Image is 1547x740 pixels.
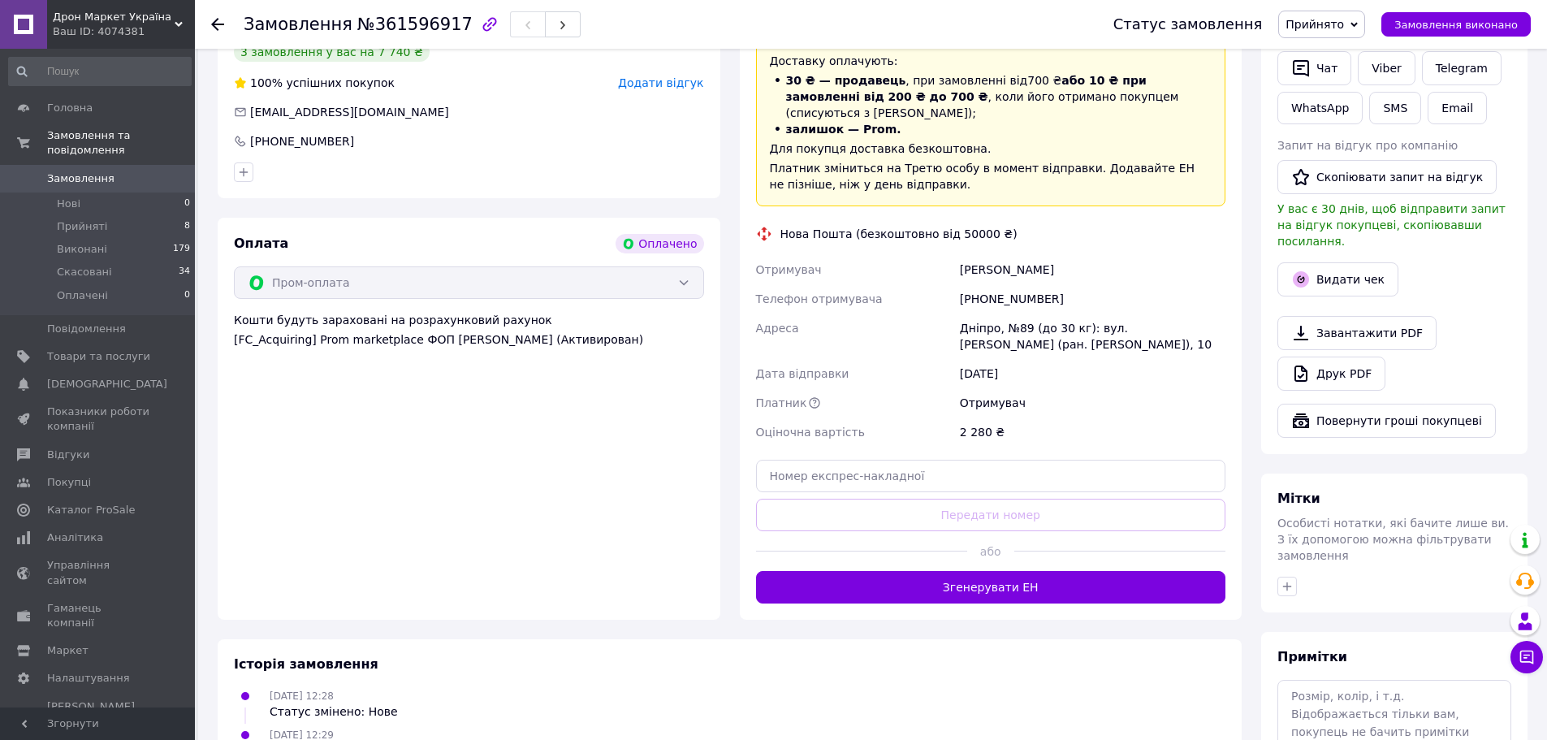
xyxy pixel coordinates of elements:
button: Видати чек [1277,262,1398,296]
div: Нова Пошта (безкоштовно від 50000 ₴) [776,226,1022,242]
span: Прийнято [1286,18,1344,31]
span: Дрон Маркет Україна [53,10,175,24]
span: або [967,543,1014,560]
span: Нові [57,197,80,211]
a: WhatsApp [1277,92,1363,124]
span: Аналітика [47,530,103,545]
span: Управління сайтом [47,558,150,587]
div: успішних покупок [234,75,395,91]
span: 179 [173,242,190,257]
span: Виконані [57,242,107,257]
div: Статус змінено: Нове [270,703,398,720]
span: Повідомлення [47,322,126,336]
button: Email [1428,92,1487,124]
span: Покупці [47,475,91,490]
button: Скопіювати запит на відгук [1277,160,1497,194]
span: Телефон отримувача [756,292,883,305]
span: 8 [184,219,190,234]
a: Viber [1358,51,1415,85]
div: Статус замовлення [1113,16,1263,32]
button: Чат з покупцем [1510,641,1543,673]
span: Особисті нотатки, які бачите лише ви. З їх допомогою можна фільтрувати замовлення [1277,517,1509,562]
span: Додати відгук [618,76,703,89]
span: залишок — Prom. [786,123,901,136]
button: Замовлення виконано [1381,12,1531,37]
span: 34 [179,265,190,279]
div: [PHONE_NUMBER] [957,284,1229,314]
span: 0 [184,288,190,303]
span: [EMAIL_ADDRESS][DOMAIN_NAME] [250,106,449,119]
div: Отримувач [957,388,1229,418]
span: Оплата [234,236,288,251]
span: Отримувач [756,263,822,276]
span: У вас є 30 днів, щоб відправити запит на відгук покупцеві, скопіювавши посилання. [1277,202,1506,248]
span: Товари та послуги [47,349,150,364]
span: 0 [184,197,190,211]
div: [FC_Acquiring] Prom marketplace ФОП [PERSON_NAME] (Активирован) [234,331,704,348]
div: 2 280 ₴ [957,418,1229,447]
span: Замовлення [47,171,115,186]
span: [DEMOGRAPHIC_DATA] [47,377,167,392]
span: Замовлення та повідомлення [47,128,195,158]
button: Згенерувати ЕН [756,571,1226,604]
span: Скасовані [57,265,112,279]
span: Головна [47,101,93,115]
span: Прийняті [57,219,107,234]
span: Каталог ProSale [47,503,135,517]
span: Маркет [47,643,89,658]
div: 3 замовлення у вас на 7 740 ₴ [234,42,430,62]
span: Оціночна вартість [756,426,865,439]
span: Запит на відгук про компанію [1277,139,1458,152]
span: Адреса [756,322,799,335]
input: Номер експрес-накладної [756,460,1226,492]
a: Друк PDF [1277,357,1385,391]
div: Доставку оплачують: [770,53,1212,69]
span: [DATE] 12:28 [270,690,334,702]
span: Відгуки [47,448,89,462]
a: Завантажити PDF [1277,316,1437,350]
span: Платник [756,396,807,409]
div: [DATE] [957,359,1229,388]
span: Дата відправки [756,367,849,380]
div: [PERSON_NAME] [957,255,1229,284]
span: Гаманець компанії [47,601,150,630]
span: 100% [250,76,283,89]
button: SMS [1369,92,1421,124]
span: №361596917 [357,15,473,34]
div: Дніпро, №89 (до 30 кг): вул. [PERSON_NAME] (ран. [PERSON_NAME]), 10 [957,314,1229,359]
button: Чат [1277,51,1351,85]
div: Для покупця доставка безкоштовна. [770,141,1212,157]
div: Оплачено [616,234,703,253]
li: , при замовленні від 700 ₴ , коли його отримано покупцем (списуються з [PERSON_NAME]); [770,72,1212,121]
span: Налаштування [47,671,130,686]
input: Пошук [8,57,192,86]
button: Повернути гроші покупцеві [1277,404,1496,438]
div: Повернутися назад [211,16,224,32]
a: Telegram [1422,51,1502,85]
div: Ваш ID: 4074381 [53,24,195,39]
span: Замовлення виконано [1394,19,1518,31]
div: Платник зміниться на Третю особу в момент відправки. Додавайте ЕН не пізніше, ніж у день відправки. [770,160,1212,193]
span: Замовлення [244,15,352,34]
span: 30 ₴ — продавець [786,74,906,87]
div: Кошти будуть зараховані на розрахунковий рахунок [234,312,704,348]
div: [PHONE_NUMBER] [248,133,356,149]
span: Оплачені [57,288,108,303]
span: Примітки [1277,649,1347,664]
span: Історія замовлення [234,656,378,672]
span: Мітки [1277,491,1320,506]
span: Показники роботи компанії [47,405,150,434]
